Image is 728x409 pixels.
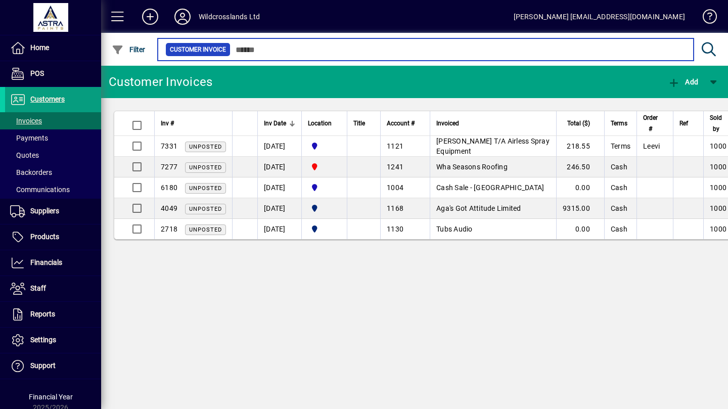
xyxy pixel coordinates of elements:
[30,361,56,370] span: Support
[257,136,301,157] td: [DATE]
[353,118,365,129] span: Title
[10,168,52,176] span: Backorders
[436,118,550,129] div: Invoiced
[387,118,415,129] span: Account #
[264,118,286,129] span: Inv Date
[308,161,341,172] span: Onehunga
[710,142,726,150] span: 1000
[514,9,685,25] div: [PERSON_NAME] [EMAIL_ADDRESS][DOMAIN_NAME]
[556,177,604,198] td: 0.00
[436,118,459,129] span: Invoiced
[387,204,403,212] span: 1168
[387,142,403,150] span: 1121
[189,206,222,212] span: Unposted
[189,164,222,171] span: Unposted
[308,118,332,129] span: Location
[189,144,222,150] span: Unposted
[695,2,715,35] a: Knowledge Base
[161,118,174,129] span: Inv #
[29,393,73,401] span: Financial Year
[611,118,627,129] span: Terms
[556,136,604,157] td: 218.55
[5,164,101,181] a: Backorders
[161,163,177,171] span: 7277
[10,151,39,159] span: Quotes
[611,225,627,233] span: Cash
[170,44,226,55] span: Customer Invoice
[308,182,341,193] span: Christchurch
[10,186,70,194] span: Communications
[5,224,101,250] a: Products
[387,225,403,233] span: 1130
[257,219,301,239] td: [DATE]
[161,142,177,150] span: 7331
[436,184,544,192] span: Cash Sale - [GEOGRAPHIC_DATA]
[436,163,508,171] span: Wha Seasons Roofing
[161,184,177,192] span: 6180
[563,118,599,129] div: Total ($)
[257,157,301,177] td: [DATE]
[5,129,101,147] a: Payments
[436,137,550,155] span: [PERSON_NAME] T/A Airless Spray Equipment
[264,118,295,129] div: Inv Date
[30,284,46,292] span: Staff
[30,95,65,103] span: Customers
[5,250,101,276] a: Financials
[679,118,697,129] div: Ref
[30,336,56,344] span: Settings
[166,8,199,26] button: Profile
[161,204,177,212] span: 4049
[30,43,49,52] span: Home
[5,328,101,353] a: Settings
[134,8,166,26] button: Add
[556,157,604,177] td: 246.50
[643,112,667,134] div: Order #
[611,184,627,192] span: Cash
[5,302,101,327] a: Reports
[10,134,48,142] span: Payments
[611,204,627,212] span: Cash
[611,142,630,150] span: Terms
[308,118,341,129] div: Location
[668,78,698,86] span: Add
[5,61,101,86] a: POS
[30,233,59,241] span: Products
[189,185,222,192] span: Unposted
[387,118,424,129] div: Account #
[30,207,59,215] span: Suppliers
[109,40,148,59] button: Filter
[5,199,101,224] a: Suppliers
[30,258,62,266] span: Financials
[10,117,42,125] span: Invoices
[257,177,301,198] td: [DATE]
[710,163,726,171] span: 1000
[665,73,701,91] button: Add
[161,118,226,129] div: Inv #
[30,310,55,318] span: Reports
[387,184,403,192] span: 1004
[567,118,590,129] span: Total ($)
[611,163,627,171] span: Cash
[710,112,722,134] span: Sold by
[710,184,726,192] span: 1000
[387,163,403,171] span: 1241
[556,219,604,239] td: 0.00
[643,142,660,150] span: Leevi
[161,225,177,233] span: 2718
[436,225,473,233] span: Tubs Audio
[257,198,301,219] td: [DATE]
[30,69,44,77] span: POS
[643,112,658,134] span: Order #
[5,112,101,129] a: Invoices
[109,74,212,90] div: Customer Invoices
[308,203,341,214] span: Panmure
[189,226,222,233] span: Unposted
[710,204,726,212] span: 1000
[679,118,688,129] span: Ref
[556,198,604,219] td: 9315.00
[308,141,341,152] span: Christchurch
[308,223,341,235] span: Panmure
[5,35,101,61] a: Home
[5,353,101,379] a: Support
[199,9,260,25] div: Wildcrosslands Ltd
